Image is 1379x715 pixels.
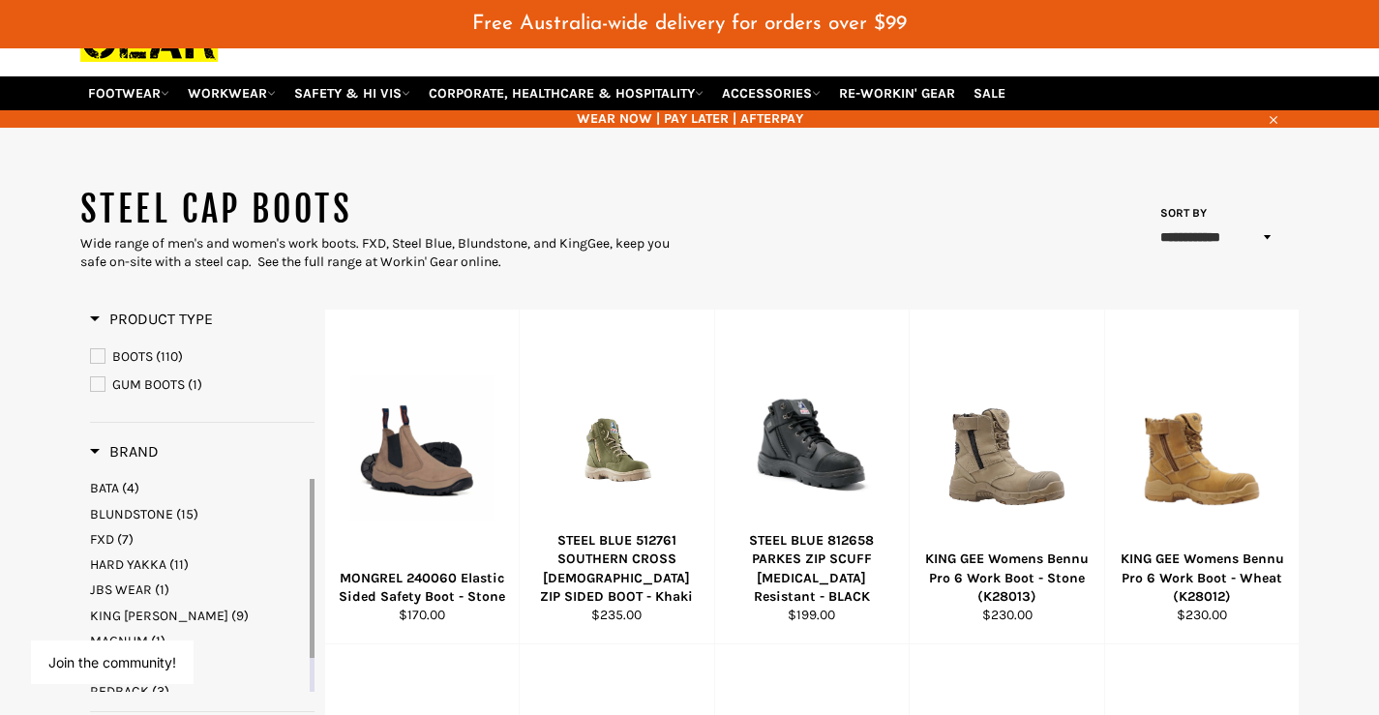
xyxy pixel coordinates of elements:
div: STEEL BLUE 812658 PARKES ZIP SCUFF [MEDICAL_DATA] Resistant - BLACK [727,531,897,606]
label: Sort by [1154,205,1208,222]
span: BOOTS [112,348,153,365]
a: FXD [90,530,306,549]
a: KING GEE [90,607,306,625]
a: SAFETY & HI VIS [286,76,418,110]
a: BOOTS [90,346,315,368]
a: HARD YAKKA [90,555,306,574]
div: KING GEE Womens Bennu Pro 6 Work Boot - Wheat (K28012) [1117,550,1287,606]
a: REDBACK [90,682,306,700]
a: MAGNUM [90,632,306,650]
h3: Product Type [90,310,213,329]
a: SALE [966,76,1013,110]
span: (3) [152,683,169,700]
a: RE-WORKIN' GEAR [831,76,963,110]
span: JBS WEAR [90,581,152,598]
a: GUM BOOTS [90,374,315,396]
span: (4) [122,480,139,496]
h1: STEEL CAP BOOTS [80,186,690,234]
div: MONGREL 240060 Elastic Sided Safety Boot - Stone [337,569,507,607]
a: MONGREL [90,657,306,675]
span: REDBACK [90,683,149,700]
a: WORKWEAR [180,76,284,110]
span: GUM BOOTS [112,376,185,393]
span: MAGNUM [90,633,148,649]
span: Brand [90,442,159,461]
a: BATA [90,479,306,497]
a: BLUNDSTONE [90,505,306,523]
span: WEAR NOW | PAY LATER | AFTERPAY [80,109,1300,128]
span: FXD [90,531,114,548]
span: Free Australia-wide delivery for orders over $99 [472,14,907,34]
span: (15) [176,506,198,522]
span: HARD YAKKA [90,556,166,573]
a: KING GEE Womens Bennu Pro 6 Work Boot - Wheat (K28012)KING GEE Womens Bennu Pro 6 Work Boot - Whe... [1104,310,1300,644]
a: ACCESSORIES [714,76,828,110]
h3: Brand [90,442,159,462]
div: STEEL BLUE 512761 SOUTHERN CROSS [DEMOGRAPHIC_DATA] ZIP SIDED BOOT - Khaki [532,531,703,606]
a: MONGREL 240060 Elastic Sided Safety Boot - StoneMONGREL 240060 Elastic Sided Safety Boot - Stone$... [324,310,520,644]
a: CORPORATE, HEALTHCARE & HOSPITALITY [421,76,711,110]
span: KING [PERSON_NAME] [90,608,228,624]
span: BLUNDSTONE [90,506,173,522]
span: BATA [90,480,119,496]
span: (1) [155,581,169,598]
span: (9) [231,608,249,624]
span: (1) [151,633,165,649]
a: FOOTWEAR [80,76,177,110]
a: STEEL BLUE 512761 SOUTHERN CROSS LADIES ZIP SIDED BOOT - KhakiSTEEL BLUE 512761 SOUTHERN CROSS [D... [519,310,714,644]
span: (11) [169,556,189,573]
a: KING GEE Womens Bennu Pro 6 Work Boot - Stone (K28013)KING GEE Womens Bennu Pro 6 Work Boot - Sto... [909,310,1104,644]
div: KING GEE Womens Bennu Pro 6 Work Boot - Stone (K28013) [922,550,1093,606]
span: Wide range of men's and women's work boots. FXD, Steel Blue, Blundstone, and KingGee, keep you sa... [80,235,670,270]
a: JBS WEAR [90,581,306,599]
span: (110) [156,348,183,365]
button: Join the community! [48,654,176,670]
span: Product Type [90,310,213,328]
a: STEEL BLUE 812658 PARKES ZIP SCUFF Electric Shock Resistant - BLACKSTEEL BLUE 812658 PARKES ZIP S... [714,310,910,644]
span: (7) [117,531,134,548]
span: (1) [188,376,202,393]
